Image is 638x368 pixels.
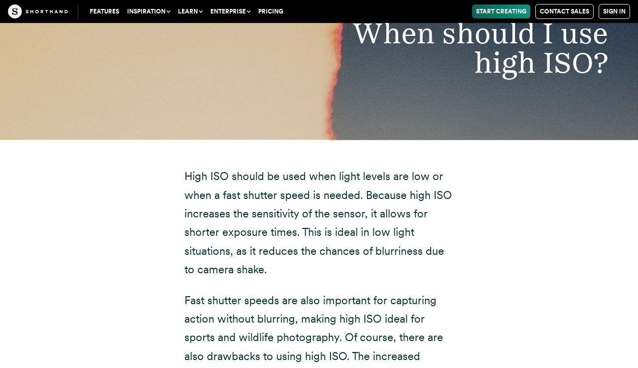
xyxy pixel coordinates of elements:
[123,4,174,18] button: Inspiration
[268,18,628,77] h2: When should I use high ISO?
[472,4,530,18] a: Start Creating
[174,4,206,18] button: Learn
[254,4,287,18] a: Pricing
[8,4,68,18] img: The Craft
[535,4,594,19] a: Contact Sales
[184,167,454,279] p: High ISO should be used when light levels are low or when a fast shutter speed is needed. Because...
[599,4,630,19] a: Sign in
[206,4,254,18] button: Enterprise
[86,4,123,18] a: Features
